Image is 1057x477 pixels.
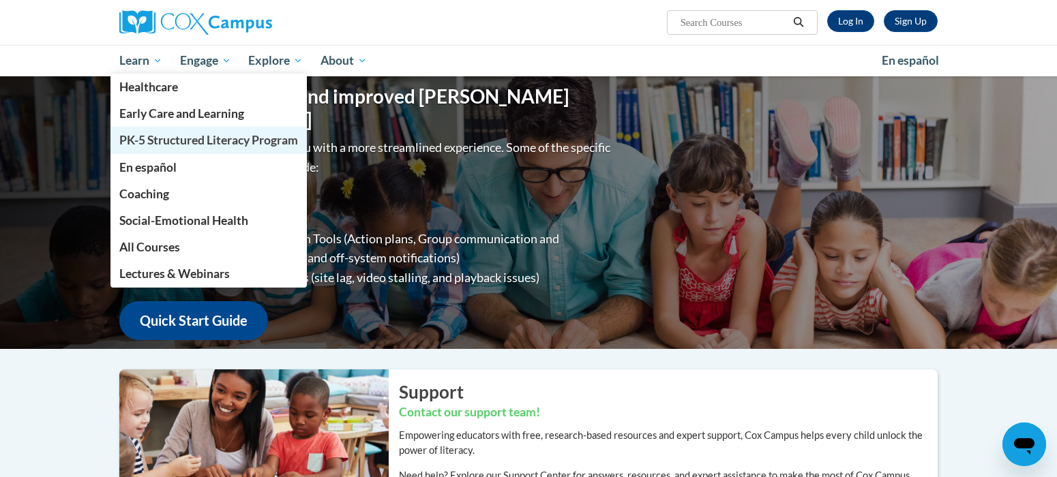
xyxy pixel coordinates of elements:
h3: Contact our support team! [399,404,938,421]
a: En español [110,154,307,181]
a: Learn [110,45,171,76]
input: Search Courses [679,14,788,31]
li: Improved Site Navigation [147,189,614,209]
iframe: Button to launch messaging window [1002,422,1046,466]
div: Main menu [99,45,958,76]
span: All Courses [119,240,180,254]
span: Engage [180,52,231,69]
span: Lectures & Webinars [119,266,230,281]
span: Learn [119,52,162,69]
p: Overall, we are proud to provide you with a more streamlined experience. Some of the specific cha... [119,138,614,177]
a: Log In [827,10,874,32]
span: Early Care and Learning [119,106,244,121]
span: Coaching [119,187,169,201]
a: Quick Start Guide [119,301,268,340]
button: Search [788,14,809,31]
span: Explore [248,52,303,69]
span: En español [119,160,177,174]
a: Lectures & Webinars [110,260,307,287]
a: Social-Emotional Health [110,207,307,234]
a: Early Care and Learning [110,100,307,127]
a: Register [884,10,938,32]
h1: Welcome to the new and improved [PERSON_NAME][GEOGRAPHIC_DATA] [119,85,614,131]
a: PK-5 Structured Literacy Program [110,127,307,153]
a: Explore [239,45,312,76]
span: Social-Emotional Health [119,213,248,228]
li: Diminished progression issues (site lag, video stalling, and playback issues) [147,268,614,288]
img: Cox Campus [119,10,272,35]
span: About [321,52,367,69]
a: About [312,45,376,76]
h2: Support [399,380,938,404]
a: All Courses [110,234,307,260]
a: Engage [171,45,240,76]
a: Healthcare [110,74,307,100]
span: Healthcare [119,80,178,94]
span: En español [882,53,939,67]
span: PK-5 Structured Literacy Program [119,133,298,147]
li: Enhanced Group Collaboration Tools (Action plans, Group communication and collaboration tools, re... [147,229,614,268]
a: Cox Campus [119,10,378,35]
p: Empowering educators with free, research-based resources and expert support, Cox Campus helps eve... [399,428,938,458]
li: Greater Device Compatibility [147,209,614,229]
a: En español [873,46,948,75]
a: Coaching [110,181,307,207]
